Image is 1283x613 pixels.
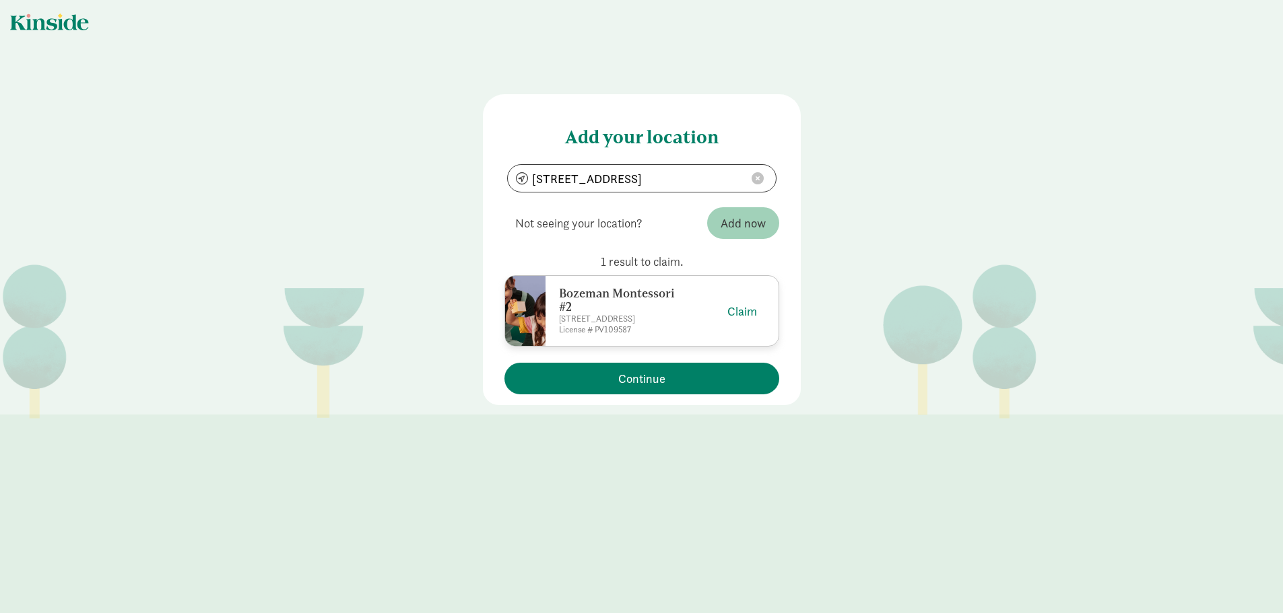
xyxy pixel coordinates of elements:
[559,287,675,314] h6: Bozeman Montessori #2
[1216,548,1283,613] iframe: Chat Widget
[504,254,779,270] p: 1 result to claim.
[504,116,779,148] h4: Add your location
[504,203,653,243] span: Not seeing your location?
[721,214,766,232] span: Add now
[618,369,665,388] span: Continue
[727,302,757,320] button: Claim
[508,165,776,192] input: Search by address...
[504,363,779,394] button: Continue
[559,324,675,335] p: License # PV109587
[707,207,779,239] button: Add now
[559,314,675,324] p: [STREET_ADDRESS]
